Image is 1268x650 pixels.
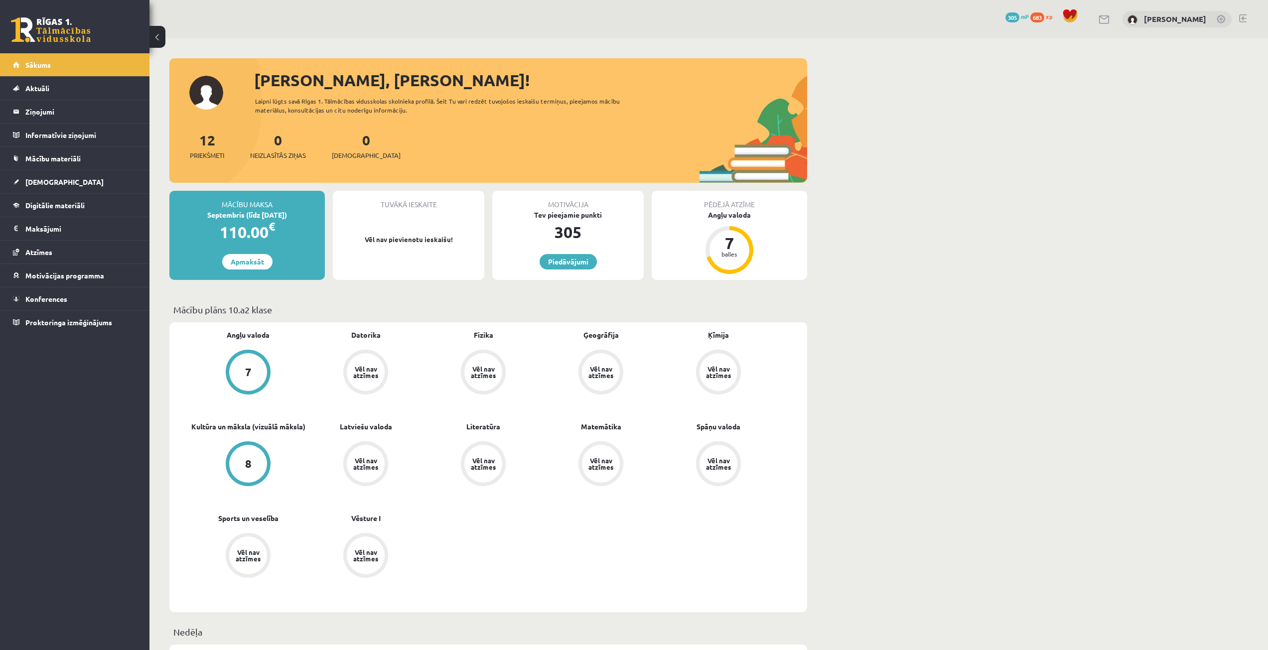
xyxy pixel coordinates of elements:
a: Motivācijas programma [13,264,137,287]
div: Vēl nav atzīmes [587,366,615,379]
a: Sākums [13,53,137,76]
a: Apmaksāt [222,254,273,269]
div: Vēl nav atzīmes [587,457,615,470]
a: 683 xp [1030,12,1057,20]
p: Vēl nav pievienotu ieskaišu! [338,235,479,245]
a: Vēl nav atzīmes [307,533,424,580]
div: Angļu valoda [652,210,807,220]
a: Ģeogrāfija [583,330,619,340]
span: mP [1021,12,1029,20]
a: Matemātika [581,421,621,432]
a: Angļu valoda 7 balles [652,210,807,275]
a: Digitālie materiāli [13,194,137,217]
a: Rīgas 1. Tālmācības vidusskola [11,17,91,42]
a: 12Priekšmeti [190,131,224,160]
a: Atzīmes [13,241,137,263]
a: Vēl nav atzīmes [424,350,542,396]
span: Aktuāli [25,84,49,93]
a: Kultūra un māksla (vizuālā māksla) [191,421,305,432]
span: Digitālie materiāli [25,201,85,210]
a: Vēl nav atzīmes [424,441,542,488]
a: Vēl nav atzīmes [307,350,424,396]
a: 8 [189,441,307,488]
a: Vēl nav atzīmes [307,441,424,488]
a: Vēl nav atzīmes [660,441,777,488]
a: Konferences [13,287,137,310]
div: Tev pieejamie punkti [492,210,644,220]
a: Latviešu valoda [340,421,392,432]
legend: Ziņojumi [25,100,137,123]
div: Vēl nav atzīmes [704,366,732,379]
div: 7 [245,367,252,378]
span: Mācību materiāli [25,154,81,163]
a: Informatīvie ziņojumi [13,124,137,146]
legend: Informatīvie ziņojumi [25,124,137,146]
div: Mācību maksa [169,191,325,210]
a: Ķīmija [708,330,729,340]
div: Tuvākā ieskaite [333,191,484,210]
span: Priekšmeti [190,150,224,160]
span: xp [1046,12,1052,20]
a: Literatūra [466,421,500,432]
a: Spāņu valoda [697,421,740,432]
a: Vēl nav atzīmes [660,350,777,396]
span: [DEMOGRAPHIC_DATA] [25,177,104,186]
span: Neizlasītās ziņas [250,150,306,160]
div: Vēl nav atzīmes [352,457,380,470]
span: € [269,219,275,234]
legend: Maksājumi [25,217,137,240]
div: [PERSON_NAME], [PERSON_NAME]! [254,68,807,92]
a: Vēl nav atzīmes [542,441,660,488]
div: Vēl nav atzīmes [352,366,380,379]
span: [DEMOGRAPHIC_DATA] [332,150,401,160]
p: Mācību plāns 10.a2 klase [173,303,803,316]
a: Vēsture I [351,513,381,523]
p: Nedēļa [173,625,803,639]
div: Septembris (līdz [DATE]) [169,210,325,220]
div: 7 [714,235,744,251]
div: Vēl nav atzīmes [469,457,497,470]
div: 110.00 [169,220,325,244]
div: Vēl nav atzīmes [704,457,732,470]
a: 0[DEMOGRAPHIC_DATA] [332,131,401,160]
a: [DEMOGRAPHIC_DATA] [13,170,137,193]
a: Proktoringa izmēģinājums [13,311,137,334]
a: Vēl nav atzīmes [542,350,660,396]
span: Konferences [25,294,67,303]
a: Sports un veselība [218,513,279,523]
a: 0Neizlasītās ziņas [250,131,306,160]
a: 7 [189,350,307,396]
a: Angļu valoda [227,330,270,340]
a: Ziņojumi [13,100,137,123]
a: Vēl nav atzīmes [189,533,307,580]
div: 305 [492,220,644,244]
span: 683 [1030,12,1044,22]
span: 305 [1005,12,1019,22]
img: Vladislava Vlasova [1127,15,1137,25]
div: Motivācija [492,191,644,210]
span: Motivācijas programma [25,271,104,280]
div: Vēl nav atzīmes [234,549,262,562]
a: Maksājumi [13,217,137,240]
span: Atzīmes [25,248,52,257]
a: Aktuāli [13,77,137,100]
a: Fizika [474,330,493,340]
a: Mācību materiāli [13,147,137,170]
div: Pēdējā atzīme [652,191,807,210]
a: 305 mP [1005,12,1029,20]
div: balles [714,251,744,257]
span: Sākums [25,60,51,69]
span: Proktoringa izmēģinājums [25,318,112,327]
div: Vēl nav atzīmes [469,366,497,379]
a: Datorika [351,330,381,340]
div: Laipni lūgts savā Rīgas 1. Tālmācības vidusskolas skolnieka profilā. Šeit Tu vari redzēt tuvojošo... [255,97,638,115]
div: Vēl nav atzīmes [352,549,380,562]
a: Piedāvājumi [540,254,597,269]
a: [PERSON_NAME] [1144,14,1206,24]
div: 8 [245,458,252,469]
